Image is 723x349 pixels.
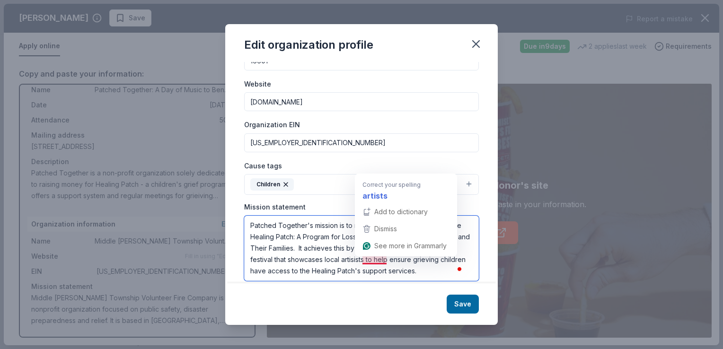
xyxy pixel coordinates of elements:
[244,161,282,171] label: Cause tags
[244,37,373,52] div: Edit organization profile
[244,79,271,89] label: Website
[447,295,479,314] button: Save
[244,133,479,152] input: 12-3456789
[244,174,479,195] button: Children
[244,120,300,130] label: Organization EIN
[244,216,479,281] textarea: To enrich screen reader interactions, please activate Accessibility in Grammarly extension settings
[250,178,294,191] div: Children
[244,202,306,212] label: Mission statement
